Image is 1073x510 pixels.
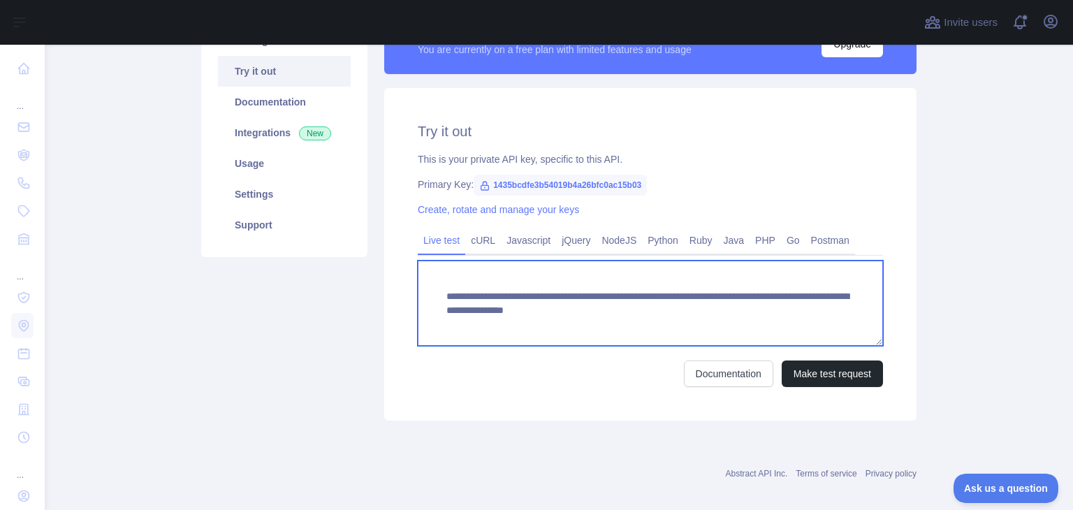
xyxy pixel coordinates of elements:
a: PHP [750,229,781,252]
a: Create, rotate and manage your keys [418,204,579,215]
a: Documentation [218,87,351,117]
a: Java [718,229,750,252]
span: Invite users [944,15,998,31]
a: Postman [805,229,855,252]
span: 1435bcdfe3b54019b4a26bfc0ac15b03 [474,175,647,196]
a: Settings [218,179,351,210]
iframe: Toggle Customer Support [954,474,1059,503]
a: Abstract API Inc. [726,469,788,479]
a: Integrations New [218,117,351,148]
a: Usage [218,148,351,179]
a: Terms of service [796,469,856,479]
div: Primary Key: [418,177,883,191]
a: Javascript [501,229,556,252]
span: New [299,126,331,140]
a: Live test [418,229,465,252]
a: Support [218,210,351,240]
div: You are currently on a free plan with limited features and usage [418,43,692,57]
h2: Try it out [418,122,883,141]
a: Documentation [684,360,773,387]
a: Privacy policy [866,469,917,479]
a: Try it out [218,56,351,87]
a: cURL [465,229,501,252]
div: This is your private API key, specific to this API. [418,152,883,166]
a: Go [781,229,805,252]
div: ... [11,84,34,112]
div: ... [11,254,34,282]
button: Make test request [782,360,883,387]
a: Python [642,229,684,252]
div: ... [11,453,34,481]
a: jQuery [556,229,596,252]
a: NodeJS [596,229,642,252]
button: Invite users [921,11,1000,34]
a: Ruby [684,229,718,252]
